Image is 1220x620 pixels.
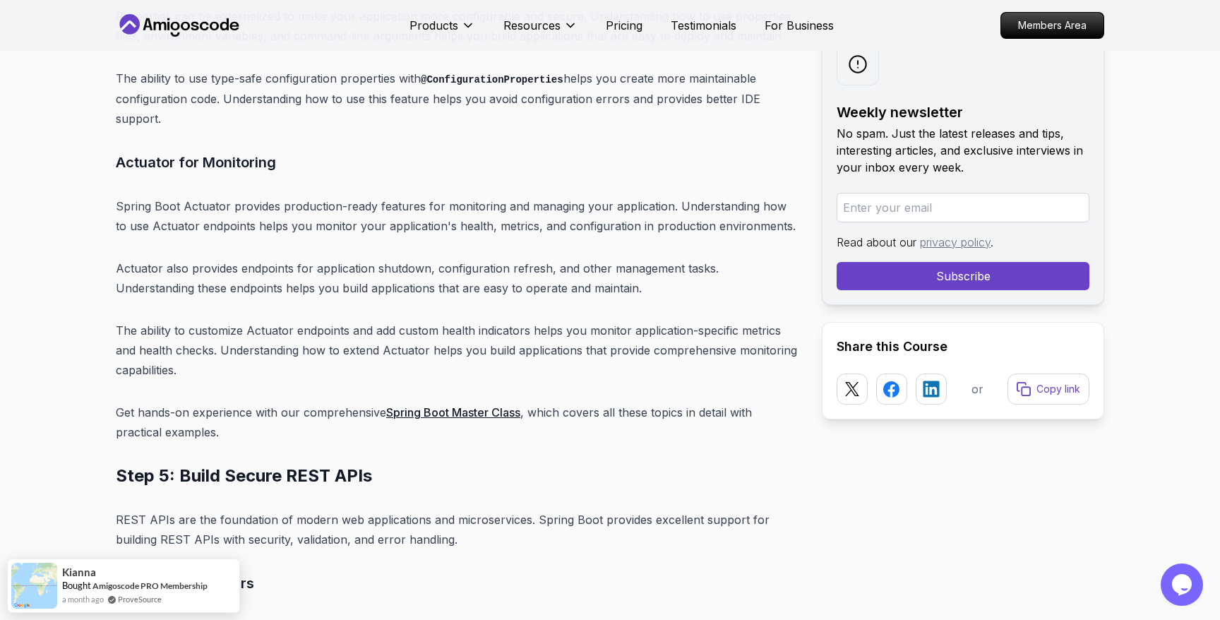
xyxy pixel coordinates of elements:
[409,17,458,34] p: Products
[116,151,799,174] h3: Actuator for Monitoring
[837,234,1089,251] p: Read about our .
[837,102,1089,122] h2: Weekly newsletter
[503,17,578,45] button: Resources
[837,193,1089,222] input: Enter your email
[62,593,104,605] span: a month ago
[920,235,991,249] a: privacy policy
[116,321,799,380] p: The ability to customize Actuator endpoints and add custom health indicators helps you monitor ap...
[671,17,736,34] a: Testimonials
[503,17,561,34] p: Resources
[116,68,799,129] p: The ability to use type-safe configuration properties with helps you create more maintainable con...
[1001,13,1104,38] p: Members Area
[92,580,208,591] a: Amigoscode PRO Membership
[837,125,1089,176] p: No spam. Just the latest releases and tips, interesting articles, and exclusive interviews in you...
[765,17,834,34] a: For Business
[116,465,799,487] h2: Step 5: Build Secure REST APIs
[1161,564,1206,606] iframe: chat widget
[1007,374,1089,405] button: Copy link
[116,258,799,298] p: Actuator also provides endpoints for application shutdown, configuration refresh, and other manag...
[62,580,91,591] span: Bought
[386,405,520,419] a: Spring Boot Master Class
[118,593,162,605] a: ProveSource
[62,566,96,578] span: Kianna
[116,572,799,595] h3: Creating Controllers
[971,381,983,398] p: or
[421,74,563,85] code: @ConfigurationProperties
[837,337,1089,357] h2: Share this Course
[1000,12,1104,39] a: Members Area
[116,403,799,442] p: Get hands-on experience with our comprehensive , which covers all these topics in detail with pra...
[409,17,475,45] button: Products
[11,563,57,609] img: provesource social proof notification image
[116,196,799,236] p: Spring Boot Actuator provides production-ready features for monitoring and managing your applicat...
[837,262,1089,290] button: Subscribe
[1036,382,1080,396] p: Copy link
[606,17,642,34] a: Pricing
[116,510,799,549] p: REST APIs are the foundation of modern web applications and microservices. Spring Boot provides e...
